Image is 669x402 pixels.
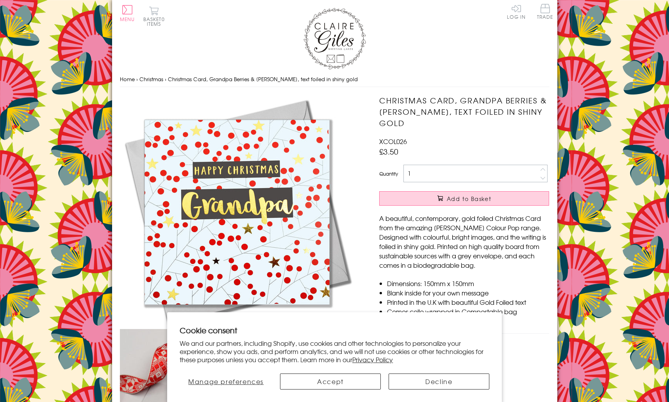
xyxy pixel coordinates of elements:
[188,377,264,386] span: Manage preferences
[303,8,366,69] img: Claire Giles Greetings Cards
[147,16,165,27] span: 0 items
[379,95,549,128] h1: Christmas Card, Grandpa Berries & [PERSON_NAME], text foiled in shiny gold
[180,374,272,390] button: Manage preferences
[120,71,549,87] nav: breadcrumbs
[537,4,553,21] a: Trade
[120,5,135,21] button: Menu
[120,75,135,83] a: Home
[143,6,165,26] button: Basket0 items
[180,339,489,363] p: We and our partners, including Shopify, use cookies and other technologies to personalize your ex...
[120,16,135,23] span: Menu
[387,288,549,297] li: Blank inside for your own message
[139,75,163,83] a: Christmas
[120,95,354,329] img: Christmas Card, Grandpa Berries & Twigs, text foiled in shiny gold
[180,325,489,336] h2: Cookie consent
[379,137,407,146] span: XCOL026
[379,191,549,206] button: Add to Basket
[537,4,553,19] span: Trade
[136,75,138,83] span: ›
[280,374,381,390] button: Accept
[387,279,549,288] li: Dimensions: 150mm x 150mm
[447,195,491,203] span: Add to Basket
[379,213,549,270] p: A beautiful, contemporary, gold foiled Christmas Card from the amazing [PERSON_NAME] Colour Pop r...
[507,4,526,19] a: Log In
[387,307,549,316] li: Comes cello wrapped in Compostable bag
[165,75,166,83] span: ›
[389,374,489,390] button: Decline
[168,75,358,83] span: Christmas Card, Grandpa Berries & [PERSON_NAME], text foiled in shiny gold
[387,297,549,307] li: Printed in the U.K with beautiful Gold Foiled text
[379,170,398,177] label: Quantity
[352,355,393,364] a: Privacy Policy
[379,146,398,157] span: £3.50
